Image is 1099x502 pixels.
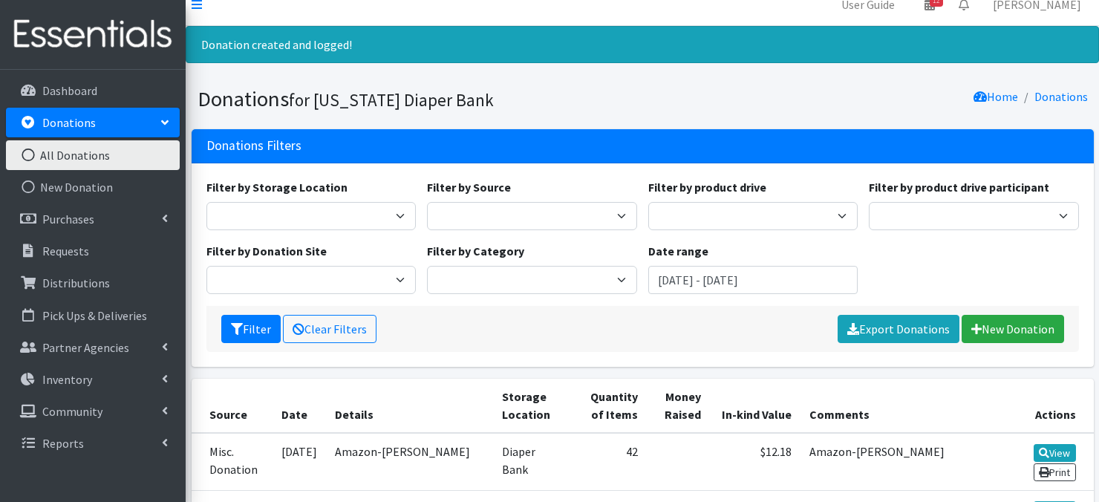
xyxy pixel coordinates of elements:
th: Actions [1015,379,1094,433]
label: Filter by product drive participant [869,178,1049,196]
label: Filter by Category [427,242,524,260]
td: $12.18 [710,433,800,491]
a: Inventory [6,365,180,394]
a: View [1034,444,1076,462]
th: Quantity of Items [570,379,648,433]
a: Community [6,397,180,426]
td: Amazon-[PERSON_NAME] [326,433,493,491]
div: Donation created and logged! [186,26,1099,63]
label: Date range [648,242,708,260]
p: Dashboard [42,83,97,98]
a: Clear Filters [283,315,376,343]
th: Date [273,379,326,433]
a: Export Donations [838,315,959,343]
a: Dashboard [6,76,180,105]
p: Reports [42,436,84,451]
p: Inventory [42,372,92,387]
p: Pick Ups & Deliveries [42,308,147,323]
a: Donations [1034,89,1088,104]
a: New Donation [962,315,1064,343]
p: Donations [42,115,96,130]
a: Pick Ups & Deliveries [6,301,180,330]
td: Diaper Bank [493,433,570,491]
th: In-kind Value [710,379,800,433]
label: Filter by Storage Location [206,178,348,196]
a: Purchases [6,204,180,234]
button: Filter [221,315,281,343]
p: Partner Agencies [42,340,129,355]
a: Home [974,89,1018,104]
a: Print [1034,463,1076,481]
a: Reports [6,428,180,458]
td: 42 [570,433,648,491]
a: Requests [6,236,180,266]
a: Partner Agencies [6,333,180,362]
a: Distributions [6,268,180,298]
td: Amazon-[PERSON_NAME] [800,433,1015,491]
label: Filter by product drive [648,178,766,196]
td: [DATE] [273,433,326,491]
img: HumanEssentials [6,10,180,59]
small: for [US_STATE] Diaper Bank [289,89,494,111]
p: Community [42,404,102,419]
a: Donations [6,108,180,137]
th: Details [326,379,493,433]
td: Misc. Donation [192,433,273,491]
a: All Donations [6,140,180,170]
a: New Donation [6,172,180,202]
p: Distributions [42,276,110,290]
th: Comments [800,379,1015,433]
input: January 1, 2011 - December 31, 2011 [648,266,858,294]
p: Purchases [42,212,94,226]
th: Source [192,379,273,433]
h3: Donations Filters [206,138,301,154]
label: Filter by Source [427,178,511,196]
h1: Donations [198,86,637,112]
th: Storage Location [493,379,570,433]
p: Requests [42,244,89,258]
th: Money Raised [647,379,710,433]
label: Filter by Donation Site [206,242,327,260]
